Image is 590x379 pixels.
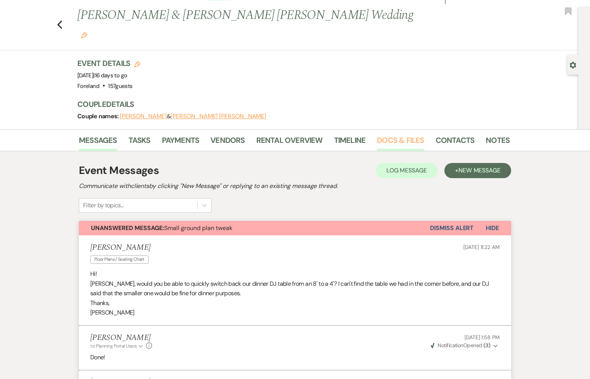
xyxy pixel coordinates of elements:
[430,221,474,235] button: Dismiss Alert
[483,342,490,349] strong: ( 3 )
[463,244,500,251] span: [DATE] 11:22 AM
[83,201,124,210] div: Filter by topics...
[129,134,151,151] a: Tasks
[77,82,99,90] span: Foreland
[210,134,245,151] a: Vendors
[120,113,266,120] span: &
[108,82,132,90] span: 157 guests
[90,243,152,252] h5: [PERSON_NAME]
[79,163,159,179] h1: Event Messages
[79,134,117,151] a: Messages
[431,342,490,349] span: Opened
[90,255,149,263] span: Floor Plans / Seating Chart
[91,224,164,232] strong: Unanswered Message:
[77,6,417,42] h1: [PERSON_NAME] & [PERSON_NAME] [PERSON_NAME] Wedding
[77,112,120,120] span: Couple names:
[90,343,144,349] button: to: Planning Portal Users
[171,113,266,119] button: [PERSON_NAME] [PERSON_NAME]
[79,221,430,235] button: Unanswered Message:Small ground plan tweak
[376,163,438,178] button: Log Message
[486,224,499,232] span: Hide
[120,113,167,119] button: [PERSON_NAME]
[474,221,511,235] button: Hide
[90,343,137,349] span: to: Planning Portal Users
[95,72,127,79] span: 16 days to go
[77,72,127,79] span: [DATE]
[90,352,500,362] p: Done!
[486,134,510,151] a: Notes
[436,134,475,151] a: Contacts
[444,163,511,178] button: +New Message
[334,134,366,151] a: Timeline
[464,334,500,341] span: [DATE] 1:58 PM
[430,341,500,349] button: NotificationOpened (3)
[386,166,427,174] span: Log Message
[81,31,87,38] button: Edit
[90,269,500,279] p: Hi!
[90,279,500,298] p: [PERSON_NAME], would you be able to quickly switch back our dinner DJ table from an 8' to a 4'? I...
[90,308,500,318] p: [PERSON_NAME]
[90,333,152,343] h5: [PERSON_NAME]
[93,72,127,79] span: |
[256,134,323,151] a: Rental Overview
[91,224,232,232] span: Small ground plan tweak
[162,134,199,151] a: Payments
[79,182,511,191] h2: Communicate with clients by clicking "New Message" or replying to an existing message thread.
[458,166,501,174] span: New Message
[77,58,140,69] h3: Event Details
[438,342,463,349] span: Notification
[77,99,502,110] h3: Couple Details
[90,298,500,308] p: Thanks,
[377,134,424,151] a: Docs & Files
[570,61,576,68] button: Open lead details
